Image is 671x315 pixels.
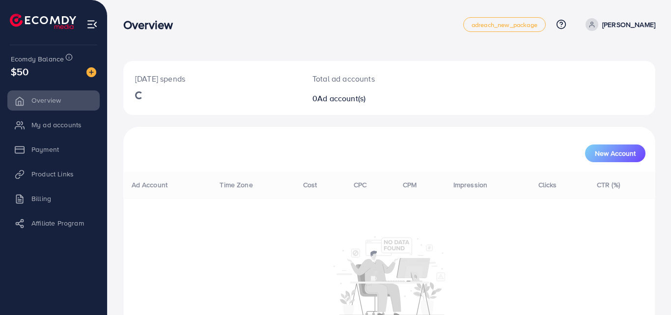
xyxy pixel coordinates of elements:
[472,22,537,28] span: adreach_new_package
[602,19,655,30] p: [PERSON_NAME]
[317,93,365,104] span: Ad account(s)
[11,54,64,64] span: Ecomdy Balance
[582,18,655,31] a: [PERSON_NAME]
[312,94,422,103] h2: 0
[11,64,28,79] span: $50
[585,144,645,162] button: New Account
[10,14,76,29] img: logo
[595,150,636,157] span: New Account
[463,17,546,32] a: adreach_new_package
[135,73,289,85] p: [DATE] spends
[86,67,96,77] img: image
[312,73,422,85] p: Total ad accounts
[123,18,181,32] h3: Overview
[86,19,98,30] img: menu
